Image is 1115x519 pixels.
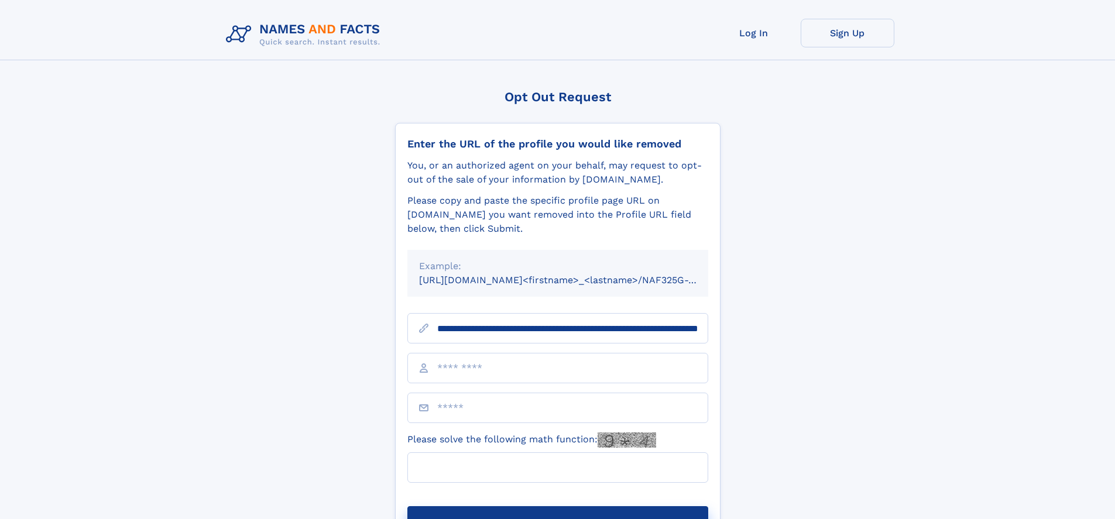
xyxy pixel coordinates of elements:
[407,432,656,448] label: Please solve the following math function:
[419,274,730,286] small: [URL][DOMAIN_NAME]<firstname>_<lastname>/NAF325G-xxxxxxxx
[221,19,390,50] img: Logo Names and Facts
[801,19,894,47] a: Sign Up
[407,194,708,236] div: Please copy and paste the specific profile page URL on [DOMAIN_NAME] you want removed into the Pr...
[407,159,708,187] div: You, or an authorized agent on your behalf, may request to opt-out of the sale of your informatio...
[707,19,801,47] a: Log In
[407,138,708,150] div: Enter the URL of the profile you would like removed
[395,90,721,104] div: Opt Out Request
[419,259,697,273] div: Example:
